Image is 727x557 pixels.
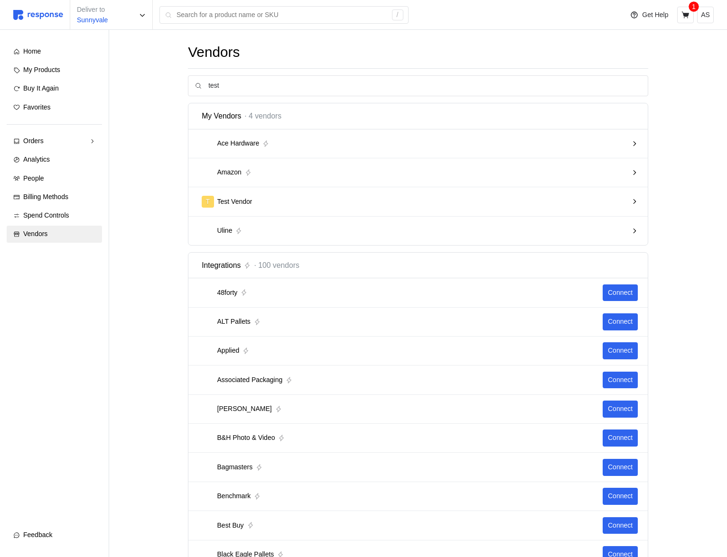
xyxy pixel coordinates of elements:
[7,189,102,206] a: Billing Methods
[217,226,233,236] p: Uline
[202,110,241,122] span: My Vendors
[603,342,637,359] button: Connect
[23,103,51,111] span: Favorites
[23,174,44,182] span: People
[608,520,633,531] p: Connect
[603,401,637,418] button: Connect
[7,207,102,224] a: Spend Controls
[188,43,648,62] h1: Vendors
[244,110,281,122] span: · 4 vendors
[603,459,637,476] button: Connect
[217,346,240,356] p: Applied
[217,197,252,207] p: Test Vendor
[23,66,60,73] span: My Products
[23,84,59,92] span: Buy It Again
[603,488,637,505] button: Connect
[608,433,633,443] p: Connect
[217,167,242,178] p: Amazon
[23,155,50,163] span: Analytics
[23,47,41,55] span: Home
[624,6,674,24] button: Get Help
[23,230,47,237] span: Vendors
[7,62,102,79] a: My Products
[603,284,637,301] button: Connect
[254,259,299,271] span: · 100 vendors
[608,404,633,414] p: Connect
[217,491,251,502] p: Benchmark
[217,288,238,298] p: 48forty
[608,462,633,473] p: Connect
[7,43,102,60] a: Home
[217,375,283,385] p: Associated Packaging
[608,491,633,502] p: Connect
[208,76,641,96] input: Search for a vendor...
[692,1,696,12] p: 1
[217,520,244,531] p: Best Buy
[697,7,714,23] button: AS
[217,404,272,414] p: [PERSON_NAME]
[7,80,102,97] a: Buy It Again
[7,99,102,116] a: Favorites
[23,531,52,539] span: Feedback
[23,136,85,146] div: Orders
[608,375,633,385] p: Connect
[7,527,102,544] button: Feedback
[77,15,108,26] p: Sunnyvale
[392,9,403,21] div: /
[603,372,637,389] button: Connect
[217,138,260,149] p: Ace Hardware
[642,10,668,20] p: Get Help
[13,10,63,20] img: svg%3e
[77,5,108,15] p: Deliver to
[7,170,102,187] a: People
[217,317,251,327] p: ALT Pallets
[217,462,253,473] p: Bagmasters
[701,10,710,20] p: AS
[217,433,275,443] p: B&H Photo & Video
[202,259,241,271] span: Integrations
[603,517,637,534] button: Connect
[7,151,102,168] a: Analytics
[7,226,102,243] a: Vendors
[608,317,633,327] p: Connect
[23,193,68,201] span: Billing Methods
[23,211,69,219] span: Spend Controls
[603,429,637,447] button: Connect
[177,7,387,24] input: Search for a product name or SKU
[7,133,102,150] a: Orders
[608,288,633,298] p: Connect
[603,313,637,330] button: Connect
[206,197,210,207] p: T
[608,346,633,356] p: Connect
